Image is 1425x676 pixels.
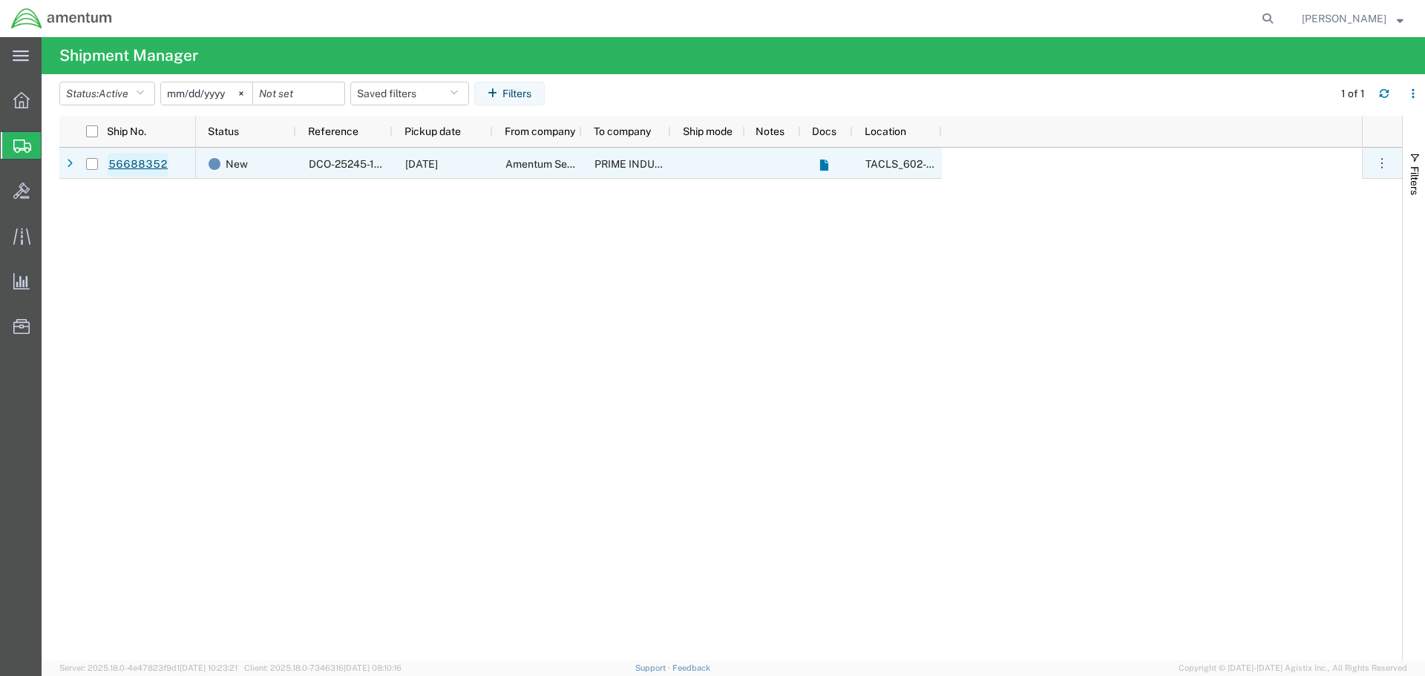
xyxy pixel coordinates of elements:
[1302,10,1386,27] span: David Manner
[244,663,402,672] span: Client: 2025.18.0-7346316
[308,125,358,137] span: Reference
[180,663,237,672] span: [DATE] 10:23:21
[309,158,407,170] span: DCO-25245-167645
[59,82,155,105] button: Status:Active
[350,82,469,105] button: Saved filters
[1341,86,1367,102] div: 1 of 1
[756,125,784,137] span: Notes
[99,88,128,99] span: Active
[208,125,239,137] span: Status
[59,663,237,672] span: Server: 2025.18.0-4e47823f9d1
[505,158,617,170] span: Amentum Services, Inc.
[1301,10,1404,27] button: [PERSON_NAME]
[635,663,672,672] a: Support
[59,37,198,74] h4: Shipment Manager
[865,125,906,137] span: Location
[812,125,836,137] span: Docs
[594,158,711,170] span: PRIME INDUSTRIES INC
[1179,662,1407,675] span: Copyright © [DATE]-[DATE] Agistix Inc., All Rights Reserved
[107,125,146,137] span: Ship No.
[683,125,733,137] span: Ship mode
[253,82,344,105] input: Not set
[505,125,575,137] span: From company
[226,148,248,180] span: New
[865,158,1143,170] span: TACLS_602-Jefferson City, MO
[405,158,438,170] span: 09/02/2025
[1409,166,1421,195] span: Filters
[10,7,113,30] img: logo
[344,663,402,672] span: [DATE] 08:10:16
[404,125,461,137] span: Pickup date
[161,82,252,105] input: Not set
[474,82,545,105] button: Filters
[672,663,710,672] a: Feedback
[594,125,651,137] span: To company
[108,153,168,177] a: 56688352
